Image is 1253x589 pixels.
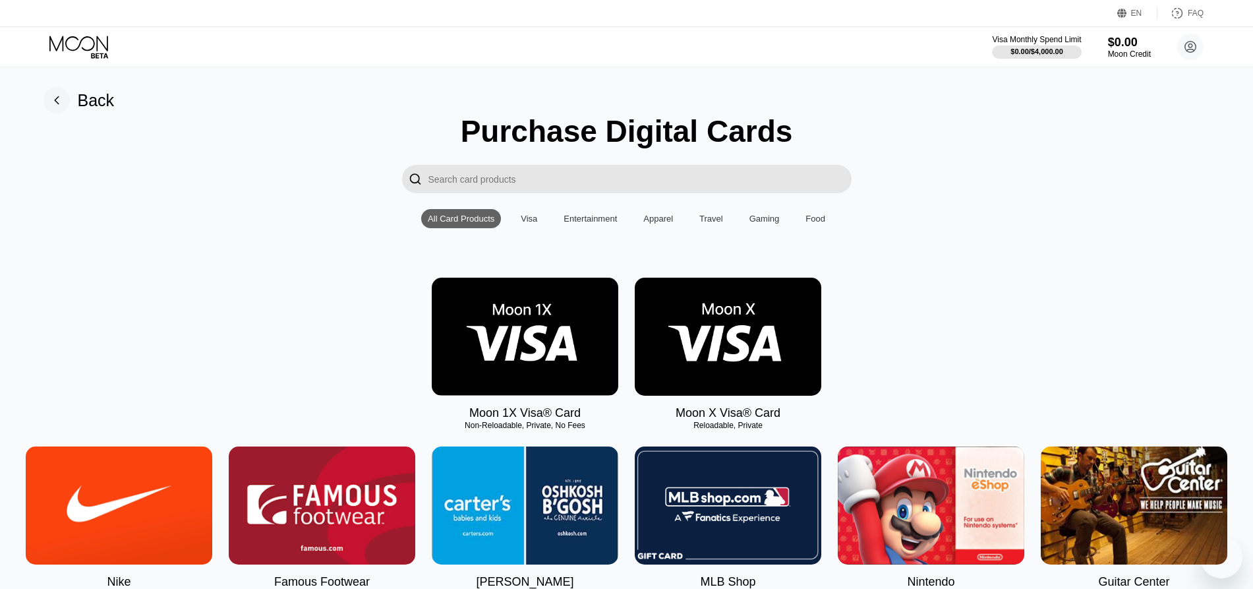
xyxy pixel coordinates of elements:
[1108,36,1151,59] div: $0.00Moon Credit
[1200,536,1242,578] iframe: Button to launch messaging window
[749,214,780,224] div: Gaming
[274,575,370,589] div: Famous Footwear
[635,421,821,430] div: Reloadable, Private
[1117,7,1157,20] div: EN
[1098,575,1169,589] div: Guitar Center
[1157,7,1204,20] div: FAQ
[557,209,624,228] div: Entertainment
[1108,49,1151,59] div: Moon Credit
[409,171,422,187] div: 
[676,406,780,420] div: Moon X Visa® Card
[743,209,786,228] div: Gaming
[799,209,832,228] div: Food
[476,575,573,589] div: [PERSON_NAME]
[700,575,755,589] div: MLB Shop
[461,113,793,149] div: Purchase Digital Cards
[78,91,115,110] div: Back
[1108,36,1151,49] div: $0.00
[637,209,680,228] div: Apparel
[1010,47,1063,55] div: $0.00 / $4,000.00
[428,165,852,193] input: Search card products
[428,214,494,224] div: All Card Products
[1131,9,1142,18] div: EN
[1188,9,1204,18] div: FAQ
[564,214,617,224] div: Entertainment
[992,35,1081,59] div: Visa Monthly Spend Limit$0.00/$4,000.00
[805,214,825,224] div: Food
[469,406,581,420] div: Moon 1X Visa® Card
[514,209,544,228] div: Visa
[643,214,673,224] div: Apparel
[907,575,954,589] div: Nintendo
[699,214,723,224] div: Travel
[693,209,730,228] div: Travel
[992,35,1081,44] div: Visa Monthly Spend Limit
[402,165,428,193] div: 
[521,214,537,224] div: Visa
[432,421,618,430] div: Non-Reloadable, Private, No Fees
[107,575,131,589] div: Nike
[421,209,501,228] div: All Card Products
[44,87,115,113] div: Back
